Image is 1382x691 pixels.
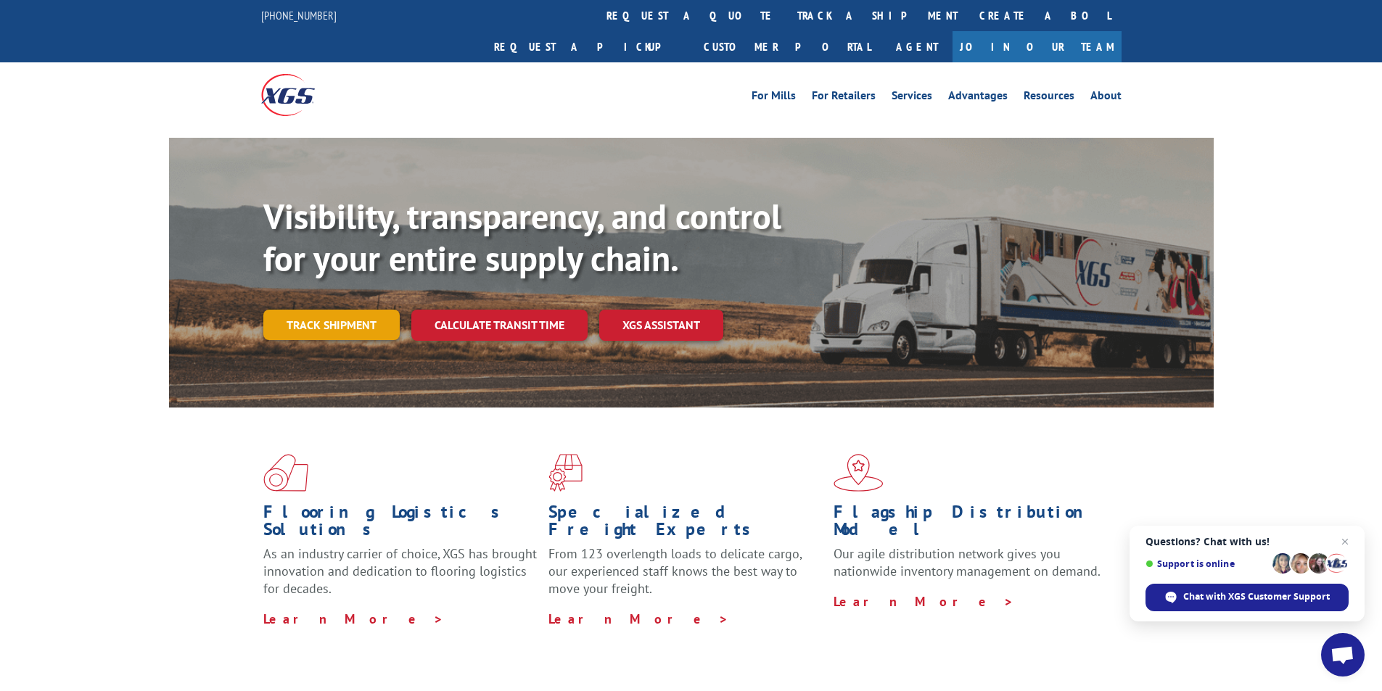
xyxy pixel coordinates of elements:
img: xgs-icon-flagship-distribution-model-red [834,454,884,492]
a: Calculate transit time [411,310,588,341]
h1: Specialized Freight Experts [548,503,823,545]
div: Chat with XGS Customer Support [1146,584,1349,611]
a: Learn More > [263,611,444,627]
img: xgs-icon-total-supply-chain-intelligence-red [263,454,308,492]
b: Visibility, transparency, and control for your entire supply chain. [263,194,781,281]
span: As an industry carrier of choice, XGS has brought innovation and dedication to flooring logistics... [263,545,537,597]
a: Customer Portal [693,31,881,62]
img: xgs-icon-focused-on-flooring-red [548,454,583,492]
a: XGS ASSISTANT [599,310,723,341]
h1: Flagship Distribution Model [834,503,1108,545]
div: Open chat [1321,633,1365,676]
a: Learn More > [834,593,1014,610]
a: Track shipment [263,310,400,340]
a: About [1090,90,1122,106]
span: Support is online [1146,558,1267,569]
span: Questions? Chat with us! [1146,536,1349,547]
a: Join Our Team [953,31,1122,62]
a: For Retailers [812,90,876,106]
span: Our agile distribution network gives you nationwide inventory management on demand. [834,545,1101,579]
a: Resources [1024,90,1074,106]
a: Learn More > [548,611,729,627]
a: Services [892,90,932,106]
h1: Flooring Logistics Solutions [263,503,538,545]
a: For Mills [752,90,796,106]
a: Advantages [948,90,1008,106]
a: Request a pickup [483,31,693,62]
a: Agent [881,31,953,62]
p: From 123 overlength loads to delicate cargo, our experienced staff knows the best way to move you... [548,545,823,610]
span: Close chat [1336,533,1354,550]
span: Chat with XGS Customer Support [1183,590,1330,603]
a: [PHONE_NUMBER] [261,8,337,22]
